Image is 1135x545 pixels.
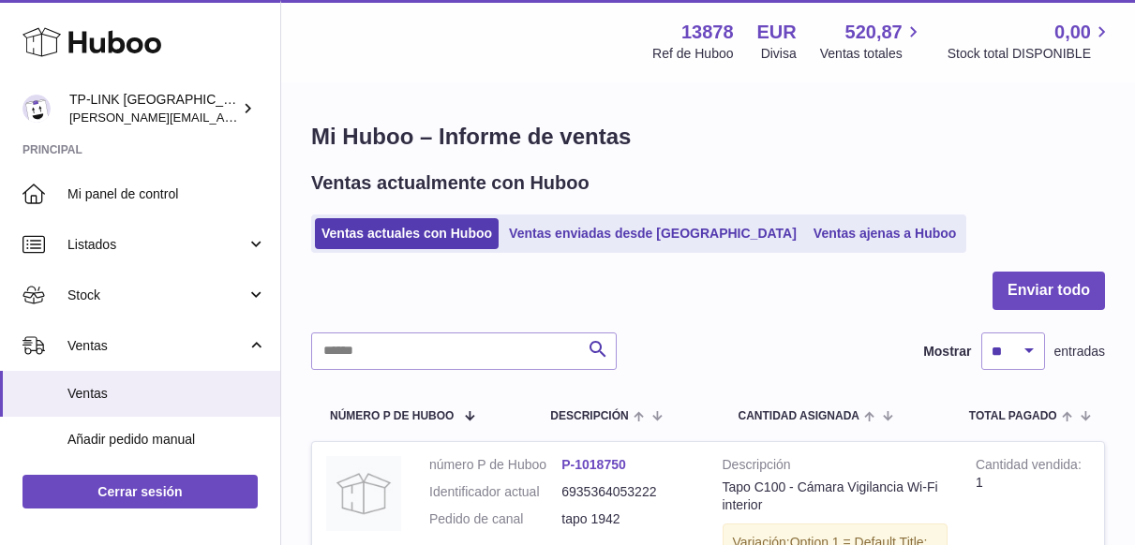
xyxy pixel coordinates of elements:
[429,456,561,474] dt: número P de Huboo
[948,45,1113,63] span: Stock total DISPONIBLE
[923,343,971,361] label: Mostrar
[681,20,734,45] strong: 13878
[311,170,590,196] h2: Ventas actualmente con Huboo
[69,91,238,126] div: TP-LINK [GEOGRAPHIC_DATA], SOCIEDAD LIMITADA
[723,479,948,514] div: Tapo C100 - Cámara Vigilancia Wi-Fi interior
[820,20,924,63] a: 520,87 Ventas totales
[820,45,924,63] span: Ventas totales
[330,410,454,422] span: número P de Huboo
[67,287,246,304] span: Stock
[976,457,1082,477] strong: Cantidad vendida
[807,218,963,249] a: Ventas ajenas a Huboo
[67,236,246,254] span: Listados
[311,122,1105,152] h1: Mi Huboo – Informe de ventas
[561,510,694,528] dd: tapo 1942
[22,475,258,508] a: Cerrar sesión
[315,218,499,249] a: Ventas actuales con Huboo
[969,410,1057,422] span: Total pagado
[326,456,401,531] img: no-photo.jpg
[948,20,1113,63] a: 0,00 Stock total DISPONIBLE
[429,510,561,528] dt: Pedido de canal
[723,456,948,479] strong: Descripción
[757,20,797,45] strong: EUR
[738,410,859,422] span: Cantidad ASIGNADA
[67,337,246,355] span: Ventas
[561,483,694,501] dd: 6935364053222
[561,457,626,472] a: P-1018750
[845,20,903,45] span: 520,87
[22,95,51,123] img: celia.yan@tp-link.com
[67,385,266,403] span: Ventas
[69,110,376,125] span: [PERSON_NAME][EMAIL_ADDRESS][DOMAIN_NAME]
[429,483,561,501] dt: Identificador actual
[550,410,628,422] span: Descripción
[1054,343,1105,361] span: entradas
[67,185,266,203] span: Mi panel de control
[1054,20,1091,45] span: 0,00
[652,45,733,63] div: Ref de Huboo
[761,45,797,63] div: Divisa
[67,431,266,449] span: Añadir pedido manual
[993,272,1105,310] button: Enviar todo
[502,218,803,249] a: Ventas enviadas desde [GEOGRAPHIC_DATA]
